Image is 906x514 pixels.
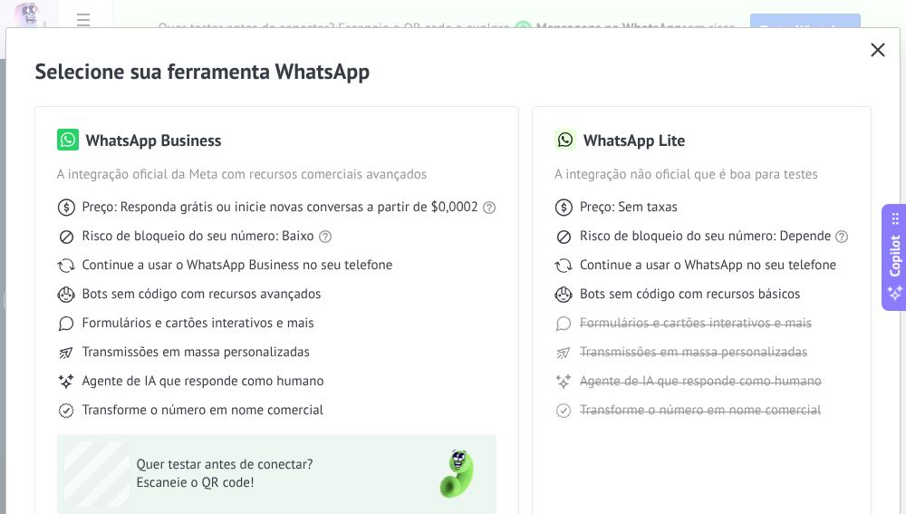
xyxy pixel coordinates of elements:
span: Agente de IA que responde como humano [82,373,324,391]
span: Preço: Sem taxas [580,199,678,217]
span: Transmissões em massa personalizadas [82,344,310,362]
span: Quer testar antes de conectar? [137,456,401,474]
span: Transforme o número em nome comercial [82,402,323,420]
span: Formulários e cartões interativos e mais [82,315,314,333]
span: Transmissões em massa personalizadas [580,344,807,362]
span: Agente de IA que responde como humano [580,373,822,391]
span: Continue a usar o WhatsApp no seu telefone [580,257,836,275]
span: A integração não oficial que é boa para testes [554,166,850,184]
span: Continue a usar o WhatsApp Business no seu telefone [82,257,393,275]
img: green-phone.png [424,441,489,507]
span: Risco de bloqueio do seu número: Depende [580,228,832,246]
span: Formulários e cartões interativos e mais [580,315,812,333]
span: Preço: Responda grátis ou inicie novas conversas a partir de $0,0002 [82,199,478,217]
h3: WhatsApp Lite [583,129,685,151]
span: Risco de bloqueio do seu número: Baixo [82,228,314,246]
span: Copilot [886,235,904,276]
h3: WhatsApp Business [86,129,222,151]
span: Escaneie o QR code! [137,474,401,492]
span: Transforme o número em nome comercial [580,402,821,420]
span: Bots sem código com recursos básicos [580,286,800,304]
span: A integração oficial da Meta com recursos comerciais avançados [57,166,496,184]
h2: Selecione sua ferramenta WhatsApp [35,57,872,85]
span: Bots sem código com recursos avançados [82,286,322,304]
